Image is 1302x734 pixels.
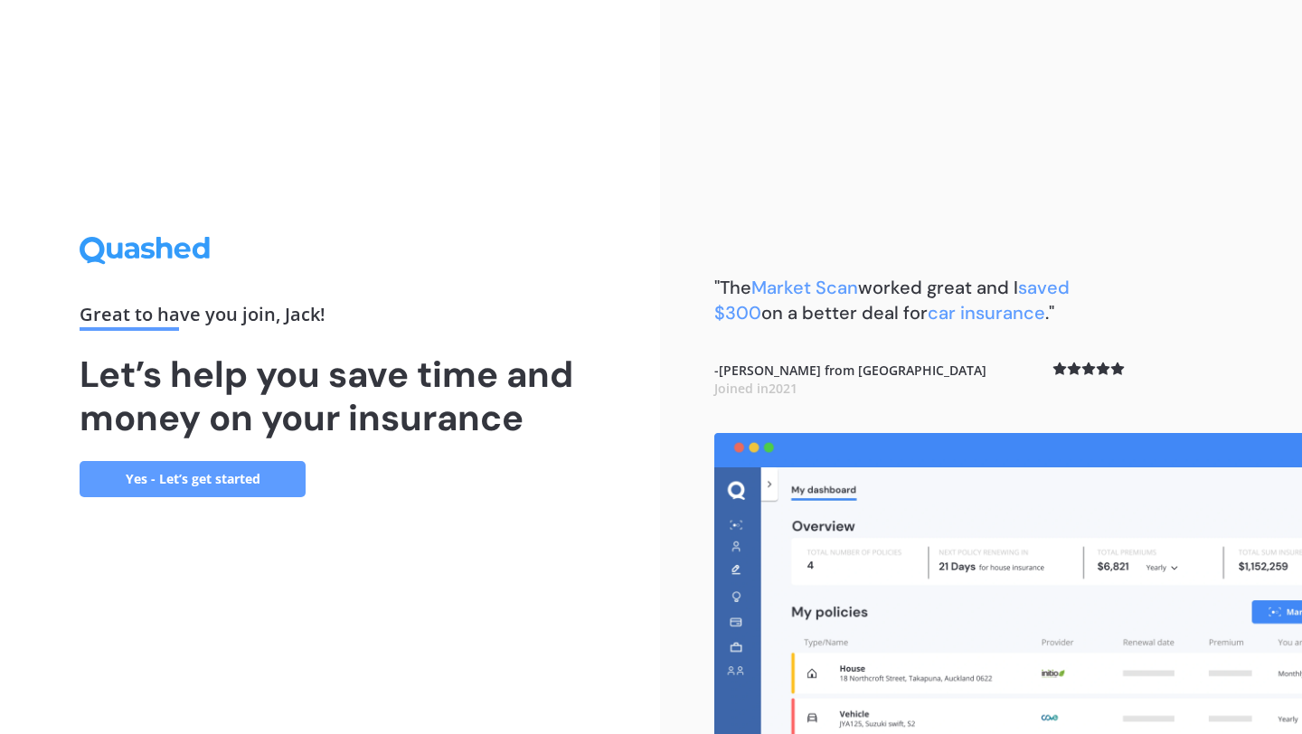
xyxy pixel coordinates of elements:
a: Yes - Let’s get started [80,461,306,497]
span: Joined in 2021 [714,380,797,397]
div: Great to have you join , Jack ! [80,306,580,331]
b: - [PERSON_NAME] from [GEOGRAPHIC_DATA] [714,362,986,397]
h1: Let’s help you save time and money on your insurance [80,353,580,439]
span: saved $300 [714,276,1070,325]
span: car insurance [928,301,1045,325]
b: "The worked great and I on a better deal for ." [714,276,1070,325]
span: Market Scan [751,276,858,299]
img: dashboard.webp [714,433,1302,734]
